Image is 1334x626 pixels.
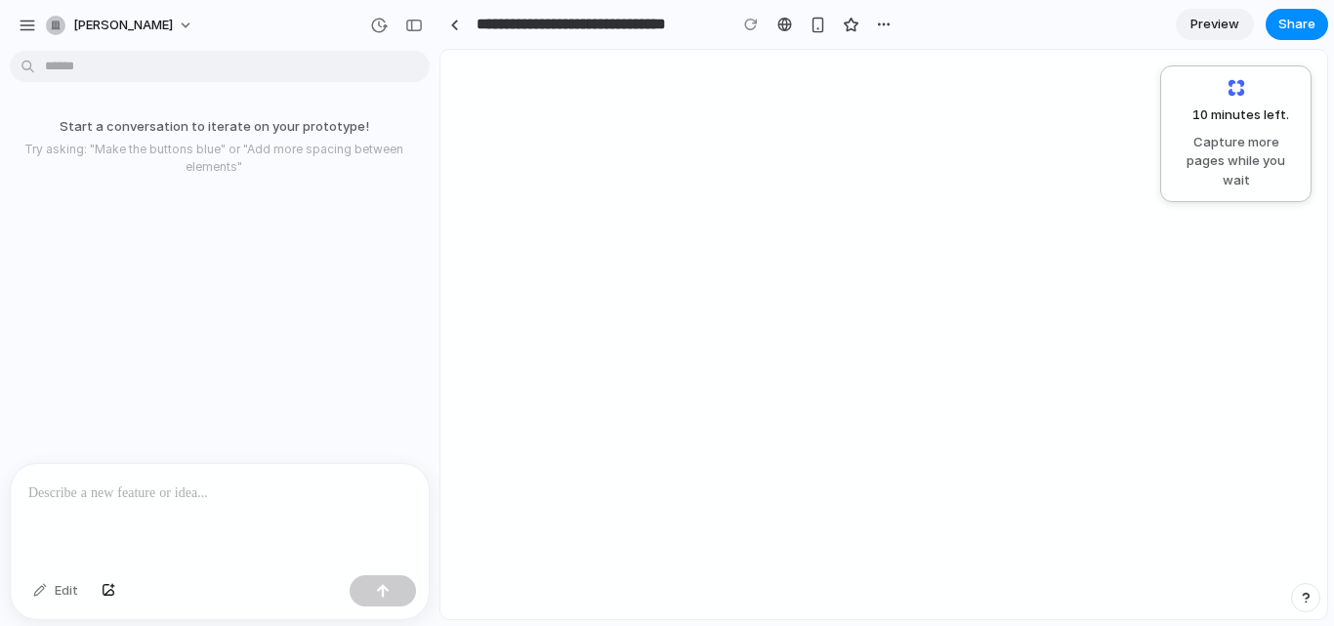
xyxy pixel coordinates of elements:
p: Try asking: "Make the buttons blue" or "Add more spacing between elements" [8,141,420,176]
button: [PERSON_NAME] [38,10,203,41]
p: Start a conversation to iterate on your prototype! [8,117,420,137]
span: 10 minutes left . [1178,105,1289,125]
span: Preview [1190,15,1239,34]
span: Share [1278,15,1315,34]
span: Capture more pages while you wait [1173,133,1299,190]
span: [PERSON_NAME] [73,16,173,35]
button: Share [1266,9,1328,40]
a: Preview [1176,9,1254,40]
